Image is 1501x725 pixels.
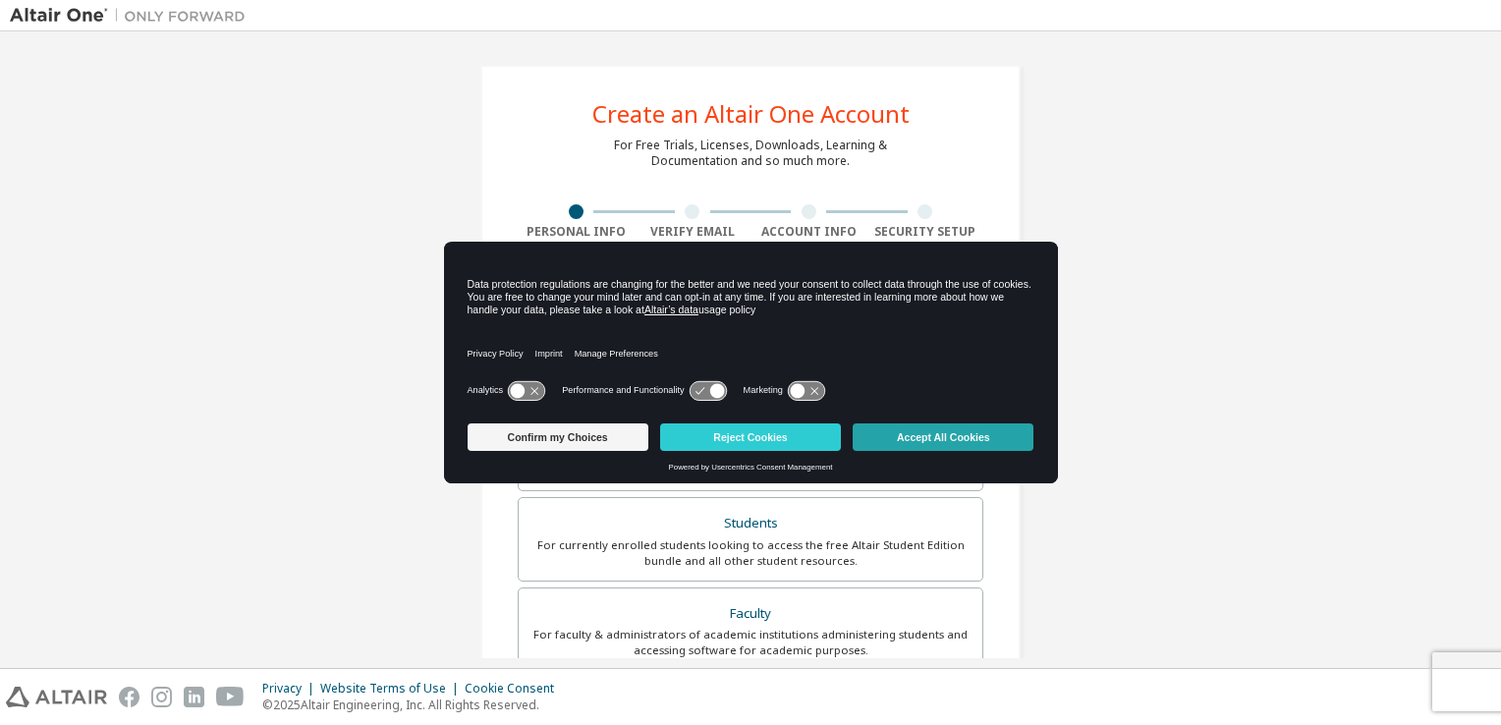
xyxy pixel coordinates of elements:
[320,681,465,697] div: Website Terms of Use
[530,600,971,628] div: Faculty
[10,6,255,26] img: Altair One
[184,687,204,707] img: linkedin.svg
[750,224,867,240] div: Account Info
[614,138,887,169] div: For Free Trials, Licenses, Downloads, Learning & Documentation and so much more.
[530,627,971,658] div: For faculty & administrators of academic institutions administering students and accessing softwa...
[635,224,751,240] div: Verify Email
[262,681,320,697] div: Privacy
[530,510,971,537] div: Students
[151,687,172,707] img: instagram.svg
[216,687,245,707] img: youtube.svg
[518,224,635,240] div: Personal Info
[592,102,910,126] div: Create an Altair One Account
[867,224,984,240] div: Security Setup
[6,687,107,707] img: altair_logo.svg
[262,697,566,713] p: © 2025 Altair Engineering, Inc. All Rights Reserved.
[530,537,971,569] div: For currently enrolled students looking to access the free Altair Student Edition bundle and all ...
[119,687,139,707] img: facebook.svg
[465,681,566,697] div: Cookie Consent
